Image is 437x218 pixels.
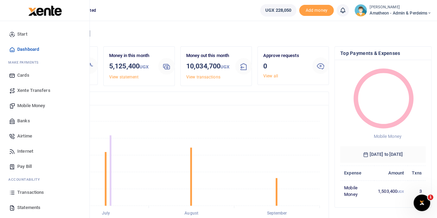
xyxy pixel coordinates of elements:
[26,30,431,37] h4: Hello [PERSON_NAME]
[109,61,153,72] h3: 5,125,400
[408,180,426,202] td: 3
[186,52,230,59] p: Money out this month
[373,134,401,139] span: Mobile Money
[263,61,307,71] h3: 0
[263,74,278,78] a: View all
[12,60,39,65] span: ake Payments
[17,117,30,124] span: Banks
[6,159,84,174] a: Pay Bill
[374,165,408,180] th: Amount
[17,204,40,211] span: Statements
[17,102,45,109] span: Mobile Money
[6,27,84,42] a: Start
[109,52,153,59] p: Money in this month
[374,180,408,202] td: 1,503,400
[17,133,32,140] span: Airtime
[17,72,29,79] span: Cards
[186,61,230,72] h3: 10,034,700
[17,87,50,94] span: Xente Transfers
[17,163,32,170] span: Pay Bill
[397,190,404,193] small: UGX
[140,64,149,69] small: UGX
[354,4,367,17] img: profile-user
[102,211,110,216] tspan: July
[6,174,84,185] li: Ac
[428,195,433,200] span: 1
[186,75,220,79] a: View transactions
[6,200,84,215] a: Statements
[299,7,334,12] a: Add money
[370,10,431,16] span: Amatheon - Admin & Perdeims
[28,8,62,13] a: logo-small logo-large logo-large
[299,5,334,16] span: Add money
[6,144,84,159] a: Internet
[6,185,84,200] a: Transactions
[340,165,374,180] th: Expense
[17,46,39,53] span: Dashboard
[6,129,84,144] a: Airtime
[17,189,44,196] span: Transactions
[263,52,307,59] p: Approve requests
[6,98,84,113] a: Mobile Money
[340,180,374,202] td: Mobile Money
[6,68,84,83] a: Cards
[6,113,84,129] a: Banks
[260,4,296,17] a: UGX 228,050
[408,165,426,180] th: Txns
[6,57,84,68] li: M
[257,4,299,17] li: Wallet ballance
[28,6,62,16] img: logo-large
[414,195,430,211] iframe: Intercom live chat
[109,75,139,79] a: View statement
[340,146,426,163] h6: [DATE] to [DATE]
[32,95,323,102] h4: Transactions Overview
[17,148,33,155] span: Internet
[265,7,291,14] span: UGX 228,050
[340,49,426,57] h4: Top Payments & Expenses
[299,5,334,16] li: Toup your wallet
[6,83,84,98] a: Xente Transfers
[6,42,84,57] a: Dashboard
[13,177,40,182] span: countability
[370,4,431,10] small: [PERSON_NAME]
[17,31,27,38] span: Start
[354,4,431,17] a: profile-user [PERSON_NAME] Amatheon - Admin & Perdeims
[220,64,229,69] small: UGX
